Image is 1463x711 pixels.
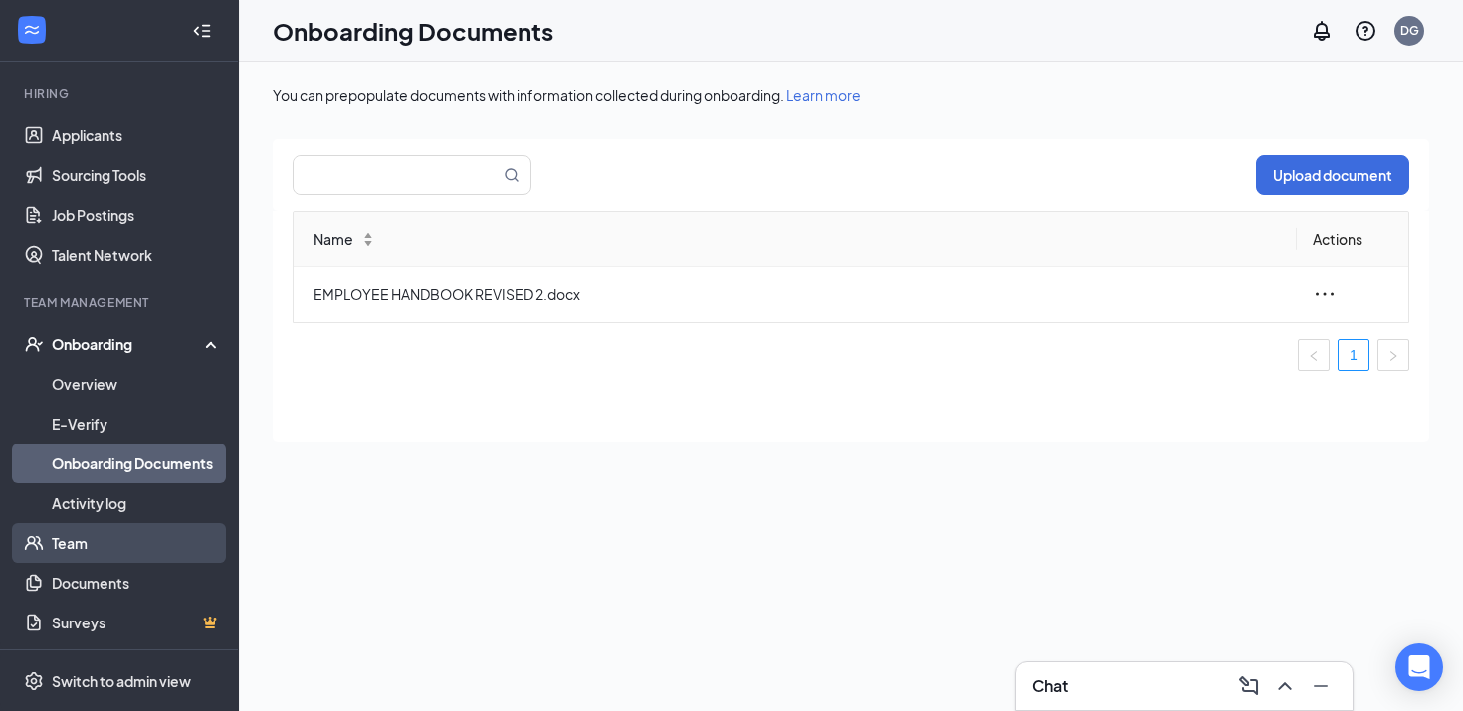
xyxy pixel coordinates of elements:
span: left [1308,350,1320,362]
svg: ChevronUp [1273,674,1297,698]
h3: Chat [1032,675,1068,697]
a: Learn more [786,87,861,104]
svg: Notifications [1310,19,1334,43]
span: EMPLOYEE HANDBOOK REVISED 2.docx [313,283,1281,305]
a: Documents [52,563,222,603]
span: ↑ [361,233,375,239]
th: Actions [1297,212,1408,267]
div: Open Intercom Messenger [1395,643,1443,691]
a: Onboarding Documents [52,444,222,483]
svg: UserCheck [24,334,44,354]
a: Team [52,523,222,563]
div: You can prepopulate documents with information collected during onboarding. [273,86,1429,105]
a: E-Verify [52,404,222,444]
a: Sourcing Tools [52,155,222,195]
span: right [1387,350,1399,362]
span: Name [313,228,353,250]
svg: QuestionInfo [1354,19,1377,43]
li: Next Page [1377,339,1409,371]
div: Switch to admin view [52,671,191,691]
button: Upload document [1256,155,1409,195]
svg: Collapse [192,21,212,41]
li: 1 [1338,339,1369,371]
span: ↓ [361,239,375,245]
svg: Settings [24,671,44,691]
a: Applicants [52,115,222,155]
button: ChevronUp [1269,670,1301,702]
span: ellipsis [1313,282,1337,306]
a: SurveysCrown [52,603,222,642]
div: Hiring [24,86,218,102]
a: Job Postings [52,195,222,235]
svg: Minimize [1309,674,1333,698]
a: 1 [1339,340,1368,370]
li: Previous Page [1298,339,1330,371]
a: Talent Network [52,235,222,274]
div: Onboarding [52,334,205,354]
svg: ComposeMessage [1237,674,1261,698]
a: Overview [52,364,222,404]
button: right [1377,339,1409,371]
h1: Onboarding Documents [273,14,553,48]
a: Activity log [52,483,222,523]
button: left [1298,339,1330,371]
button: Minimize [1305,670,1337,702]
svg: WorkstreamLogo [22,20,42,40]
button: ComposeMessage [1233,670,1265,702]
svg: MagnifyingGlass [504,167,520,183]
div: DG [1400,22,1419,39]
div: Team Management [24,294,218,311]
